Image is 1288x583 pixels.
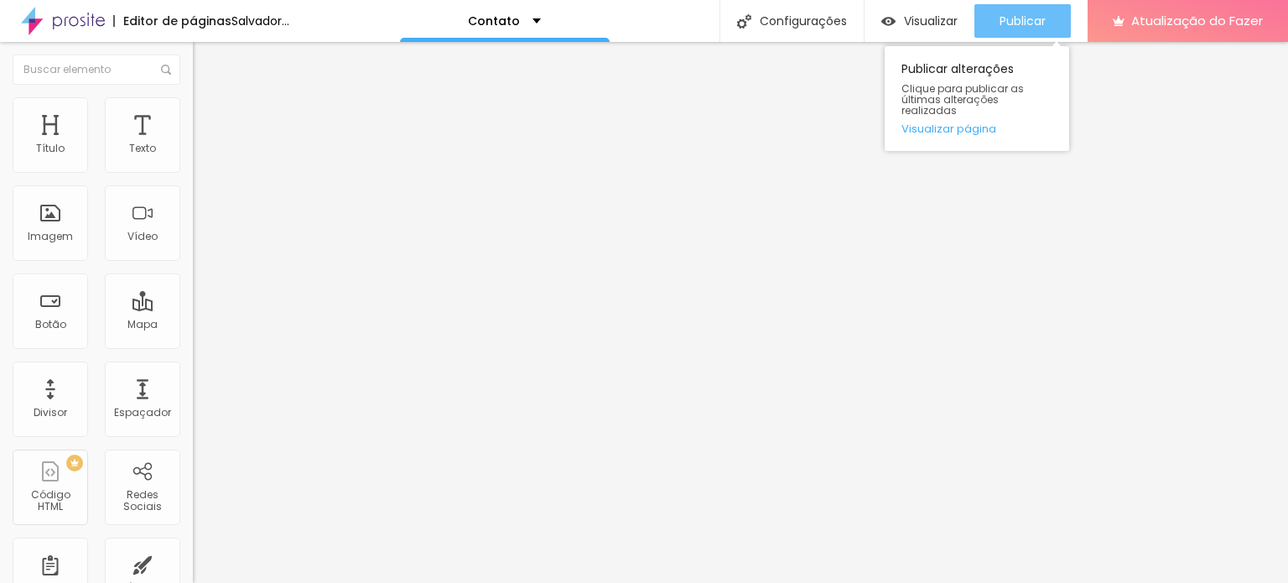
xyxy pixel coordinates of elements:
[468,13,520,29] font: Contato
[129,141,156,155] font: Texto
[123,13,231,29] font: Editor de páginas
[31,487,70,513] font: Código HTML
[35,317,66,331] font: Botão
[127,317,158,331] font: Mapa
[737,14,751,29] img: Ícone
[881,14,896,29] img: view-1.svg
[760,13,847,29] font: Configurações
[123,487,162,513] font: Redes Sociais
[231,13,289,29] font: Salvador...
[901,81,1024,117] font: Clique para publicar as últimas alterações realizadas
[36,141,65,155] font: Título
[127,229,158,243] font: Vídeo
[28,229,73,243] font: Imagem
[974,4,1071,38] button: Publicar
[34,405,67,419] font: Divisor
[865,4,974,38] button: Visualizar
[901,60,1014,77] font: Publicar alterações
[901,121,996,137] font: Visualizar página
[193,42,1288,583] iframe: Editor
[1000,13,1046,29] font: Publicar
[114,405,171,419] font: Espaçador
[161,65,171,75] img: Ícone
[13,55,180,85] input: Buscar elemento
[904,13,958,29] font: Visualizar
[901,123,1052,134] a: Visualizar página
[1131,12,1263,29] font: Atualização do Fazer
